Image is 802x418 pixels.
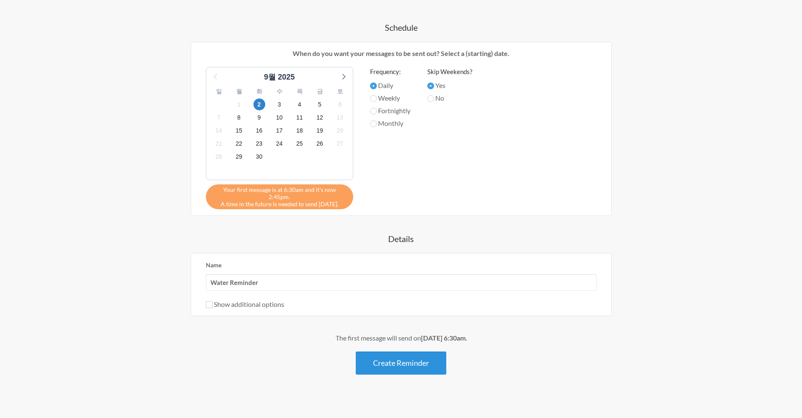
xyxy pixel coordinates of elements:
span: 2025년 10월 22일 수요일 [233,138,245,150]
input: Weekly [370,95,377,102]
label: Frequency: [370,67,410,77]
span: 2025년 10월 2일 목요일 [253,99,265,110]
div: 일 [209,85,229,98]
span: 2025년 10월 18일 토요일 [294,125,306,137]
label: Monthly [370,118,410,128]
input: Fortnightly [370,108,377,114]
label: Skip Weekends? [427,67,472,77]
p: When do you want your messages to be sent out? Select a (starting) date. [197,48,605,59]
button: Create Reminder [356,351,446,375]
span: 2025년 10월 9일 목요일 [253,112,265,123]
div: 9월 2025 [261,72,298,83]
span: 2025년 10월 23일 목요일 [253,138,265,150]
h4: Details [157,233,645,245]
input: Monthly [370,120,377,127]
span: 2025년 10월 30일 목요일 [253,151,265,163]
label: Name [206,261,221,269]
input: No [427,95,434,102]
span: 2025년 10월 25일 토요일 [294,138,306,150]
div: 화 [249,85,269,98]
label: Daily [370,80,410,91]
span: 2025년 10월 1일 수요일 [233,99,245,110]
label: Fortnightly [370,106,410,116]
label: Show additional options [206,300,284,308]
span: 2025년 10월 4일 토요일 [294,99,306,110]
span: 2025년 10월 28일 화요일 [213,151,225,163]
input: Show additional options [206,301,213,308]
div: 토 [330,85,350,98]
div: The first message will send on . [157,333,645,343]
span: 2025년 10월 26일 일요일 [314,138,326,150]
span: 2025년 10월 16일 목요일 [253,125,265,137]
span: 2025년 10월 7일 화요일 [213,112,225,123]
div: 월 [229,85,249,98]
span: 2025년 10월 12일 일요일 [314,112,326,123]
div: A time in the future is needed to send [DATE]. [206,184,353,209]
span: 2025년 10월 10일 금요일 [274,112,285,123]
span: 2025년 10월 24일 금요일 [274,138,285,150]
span: 2025년 10월 17일 금요일 [274,125,285,137]
span: 2025년 10월 3일 금요일 [274,99,285,110]
span: Your first message is at 6:30am and it's now 2:45pm. [212,186,347,200]
div: 금 [310,85,330,98]
span: 2025년 10월 14일 화요일 [213,125,225,137]
span: 2025년 10월 11일 토요일 [294,112,306,123]
span: 2025년 10월 6일 월요일 [334,99,346,110]
span: 2025년 10월 21일 화요일 [213,138,225,150]
span: 2025년 10월 13일 월요일 [334,112,346,123]
input: We suggest a 2 to 4 word name [206,274,597,291]
label: Weekly [370,93,410,103]
input: Yes [427,83,434,89]
span: 2025년 10월 19일 일요일 [314,125,326,137]
span: 2025년 10월 8일 수요일 [233,112,245,123]
div: 목 [290,85,310,98]
h4: Schedule [157,21,645,33]
div: 수 [269,85,290,98]
input: Daily [370,83,377,89]
span: 2025년 10월 20일 월요일 [334,125,346,137]
span: 2025년 10월 27일 월요일 [334,138,346,150]
span: 2025년 10월 15일 수요일 [233,125,245,137]
span: 2025년 10월 29일 수요일 [233,151,245,163]
label: Yes [427,80,472,91]
label: No [427,93,472,103]
span: 2025년 10월 5일 일요일 [314,99,326,110]
strong: [DATE] 6:30am [421,334,466,342]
